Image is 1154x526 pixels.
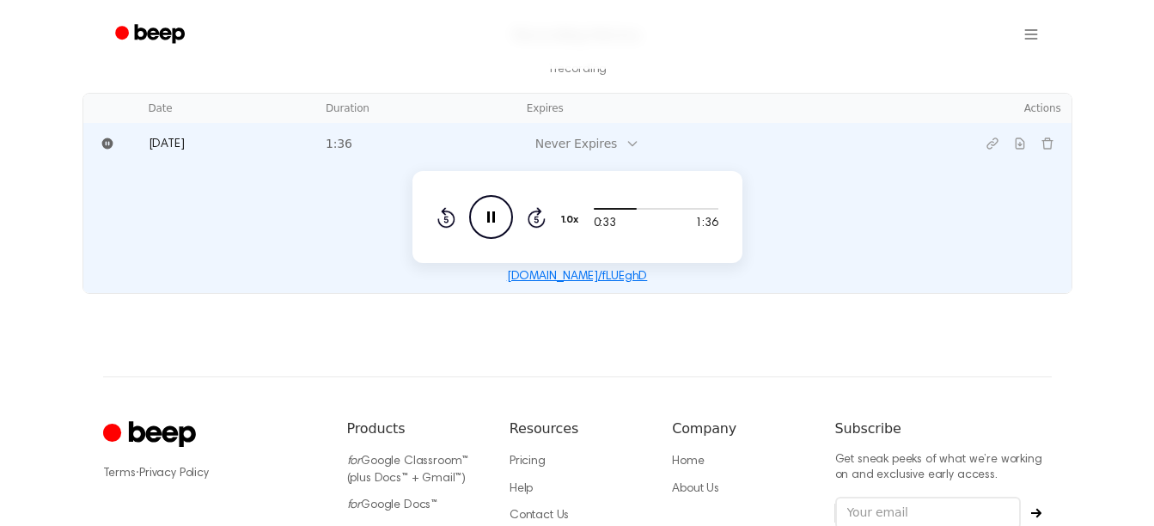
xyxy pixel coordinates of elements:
[594,215,616,233] span: 0:33
[347,499,438,511] a: forGoogle Docs™
[510,456,546,468] a: Pricing
[559,205,585,235] button: 1.0x
[516,94,934,123] th: Expires
[510,510,569,522] a: Contact Us
[835,419,1052,439] h6: Subscribe
[507,271,648,283] a: [DOMAIN_NAME]/fLUEghD
[139,468,209,480] a: Privacy Policy
[94,130,121,157] button: Pause
[103,468,136,480] a: Terms
[510,419,644,439] h6: Resources
[1011,14,1052,55] button: Open menu
[110,61,1045,79] p: 1 recording
[934,94,1072,123] th: Actions
[347,456,469,485] a: forGoogle Classroom™ (plus Docs™ + Gmail™)
[1021,508,1052,518] button: Subscribe
[695,215,717,233] span: 1:36
[103,18,200,52] a: Beep
[672,456,704,468] a: Home
[510,483,533,495] a: Help
[103,465,320,482] div: ·
[315,94,516,123] th: Duration
[979,130,1006,157] button: Copy link
[138,94,315,123] th: Date
[672,483,719,495] a: About Us
[672,419,807,439] h6: Company
[315,123,516,164] td: 1:36
[103,419,200,452] a: Cruip
[149,138,185,150] span: [DATE]
[1006,130,1034,157] button: Download recording
[1034,130,1061,157] button: Delete recording
[347,456,362,468] i: for
[535,135,617,153] div: Never Expires
[835,453,1052,483] p: Get sneak peeks of what we’re working on and exclusive early access.
[347,499,362,511] i: for
[347,419,482,439] h6: Products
